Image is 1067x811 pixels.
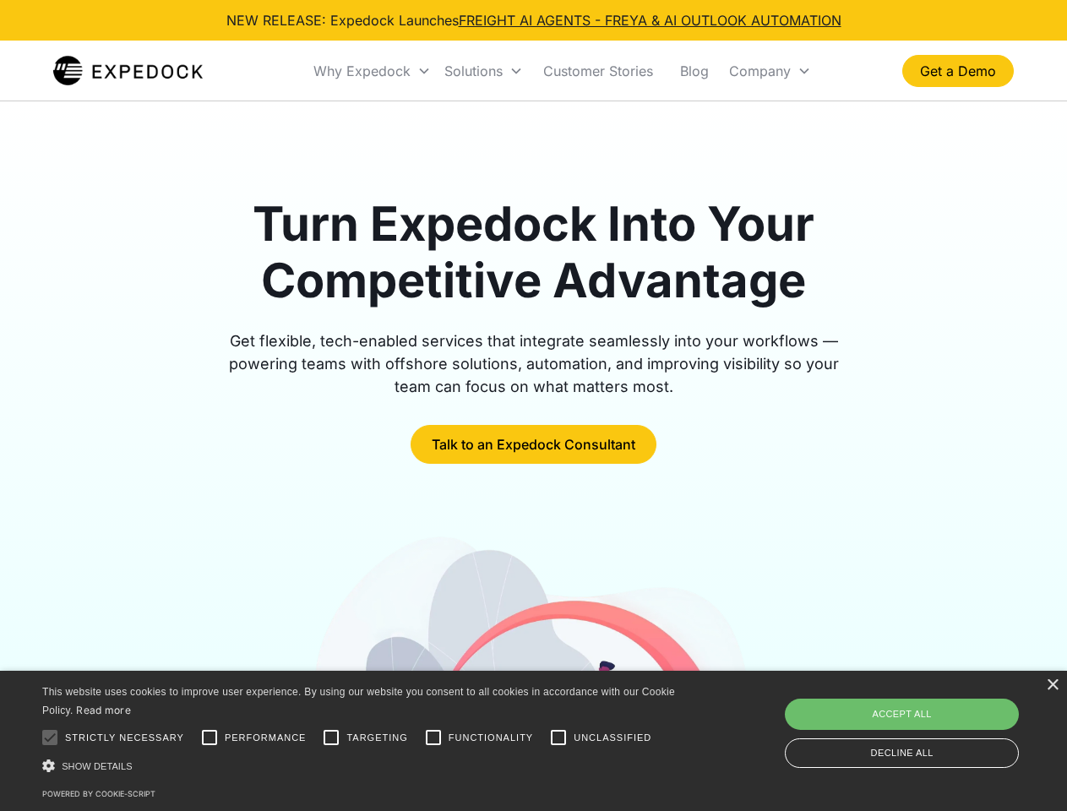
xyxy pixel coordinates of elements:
[62,761,133,771] span: Show details
[65,731,184,745] span: Strictly necessary
[411,425,656,464] a: Talk to an Expedock Consultant
[667,42,722,100] a: Blog
[459,12,841,29] a: FREIGHT AI AGENTS - FREYA & AI OUTLOOK AUTOMATION
[722,42,818,100] div: Company
[42,789,155,798] a: Powered by cookie-script
[313,63,411,79] div: Why Expedock
[42,686,675,717] span: This website uses cookies to improve user experience. By using our website you consent to all coo...
[42,757,681,775] div: Show details
[530,42,667,100] a: Customer Stories
[225,731,307,745] span: Performance
[307,42,438,100] div: Why Expedock
[444,63,503,79] div: Solutions
[729,63,791,79] div: Company
[438,42,530,100] div: Solutions
[346,731,407,745] span: Targeting
[786,629,1067,811] iframe: Chat Widget
[574,731,651,745] span: Unclassified
[210,329,858,398] div: Get flexible, tech-enabled services that integrate seamlessly into your workflows — powering team...
[210,196,858,309] h1: Turn Expedock Into Your Competitive Advantage
[449,731,533,745] span: Functionality
[902,55,1014,87] a: Get a Demo
[53,54,203,88] img: Expedock Logo
[76,704,131,716] a: Read more
[53,54,203,88] a: home
[226,10,841,30] div: NEW RELEASE: Expedock Launches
